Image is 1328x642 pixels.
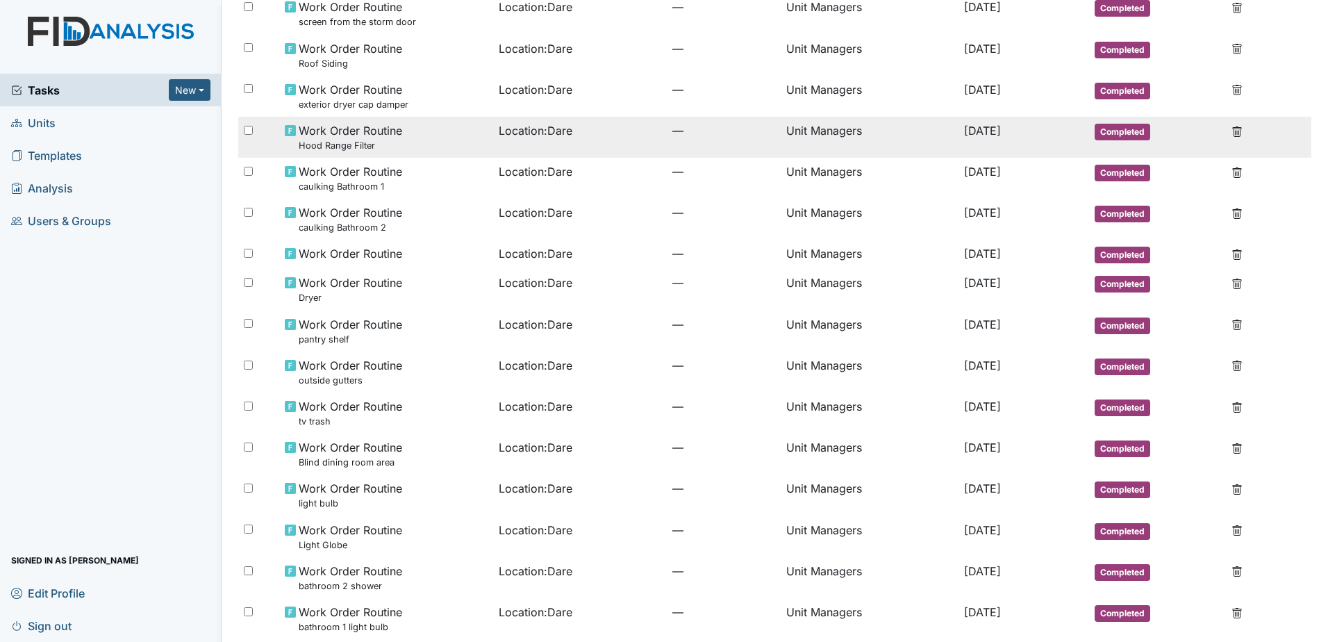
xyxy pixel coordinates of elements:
[1231,480,1243,497] a: Delete
[11,550,139,571] span: Signed in as [PERSON_NAME]
[299,40,402,70] span: Work Order Routine Roof Siding
[499,40,572,57] span: Location : Dare
[964,564,1001,578] span: [DATE]
[964,276,1001,290] span: [DATE]
[11,145,82,166] span: Templates
[964,42,1001,56] span: [DATE]
[299,245,402,262] span: Work Order Routine
[11,82,169,99] a: Tasks
[781,516,958,557] td: Unit Managers
[964,124,1001,138] span: [DATE]
[299,291,402,304] small: Dryer
[299,480,402,510] span: Work Order Routine light bulb
[1095,400,1150,416] span: Completed
[1095,481,1150,498] span: Completed
[781,475,958,516] td: Unit Managers
[1231,522,1243,538] a: Delete
[781,434,958,475] td: Unit Managers
[1231,563,1243,579] a: Delete
[964,165,1001,179] span: [DATE]
[169,79,210,101] button: New
[11,177,73,199] span: Analysis
[299,204,402,234] span: Work Order Routine caulking Bathroom 2
[299,415,402,428] small: tv trash
[1231,204,1243,221] a: Delete
[11,112,56,133] span: Units
[299,497,402,510] small: light bulb
[1095,247,1150,263] span: Completed
[1231,81,1243,98] a: Delete
[964,318,1001,331] span: [DATE]
[672,274,775,291] span: —
[1231,40,1243,57] a: Delete
[1095,441,1150,457] span: Completed
[1095,318,1150,334] span: Completed
[672,357,775,374] span: —
[964,441,1001,454] span: [DATE]
[299,538,402,552] small: Light Globe
[1231,398,1243,415] a: Delete
[1231,274,1243,291] a: Delete
[299,163,402,193] span: Work Order Routine caulking Bathroom 1
[964,83,1001,97] span: [DATE]
[781,199,958,240] td: Unit Managers
[964,481,1001,495] span: [DATE]
[499,439,572,456] span: Location : Dare
[964,247,1001,261] span: [DATE]
[672,439,775,456] span: —
[299,398,402,428] span: Work Order Routine tv trash
[781,269,958,310] td: Unit Managers
[1095,206,1150,222] span: Completed
[499,563,572,579] span: Location : Dare
[781,311,958,352] td: Unit Managers
[672,245,775,262] span: —
[299,522,402,552] span: Work Order Routine Light Globe
[781,557,958,598] td: Unit Managers
[1095,564,1150,581] span: Completed
[299,456,402,469] small: Blind dining room area
[299,139,402,152] small: Hood Range Filter
[1231,163,1243,180] a: Delete
[781,240,958,269] td: Unit Managers
[672,604,775,620] span: —
[672,398,775,415] span: —
[1095,605,1150,622] span: Completed
[299,316,402,346] span: Work Order Routine pantry shelf
[299,333,402,346] small: pantry shelf
[672,204,775,221] span: —
[299,57,402,70] small: Roof Siding
[781,35,958,76] td: Unit Managers
[672,522,775,538] span: —
[672,480,775,497] span: —
[1095,523,1150,540] span: Completed
[781,352,958,393] td: Unit Managers
[781,76,958,117] td: Unit Managers
[299,579,402,593] small: bathroom 2 shower
[499,522,572,538] span: Location : Dare
[299,357,402,387] span: Work Order Routine outside gutters
[1231,122,1243,139] a: Delete
[299,274,402,304] span: Work Order Routine Dryer
[299,81,408,111] span: Work Order Routine exterior dryer cap damper
[299,439,402,469] span: Work Order Routine Blind dining room area
[299,604,402,634] span: Work Order Routine bathroom 1 light bulb
[672,163,775,180] span: —
[11,210,111,231] span: Users & Groups
[964,523,1001,537] span: [DATE]
[781,598,958,639] td: Unit Managers
[499,604,572,620] span: Location : Dare
[1231,357,1243,374] a: Delete
[781,117,958,158] td: Unit Managers
[299,374,402,387] small: outside gutters
[1095,276,1150,293] span: Completed
[781,393,958,434] td: Unit Managers
[299,180,402,193] small: caulking Bathroom 1
[299,620,402,634] small: bathroom 1 light bulb
[672,122,775,139] span: —
[299,15,416,28] small: screen from the storm door
[1095,83,1150,99] span: Completed
[964,605,1001,619] span: [DATE]
[964,359,1001,372] span: [DATE]
[1095,359,1150,375] span: Completed
[781,158,958,199] td: Unit Managers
